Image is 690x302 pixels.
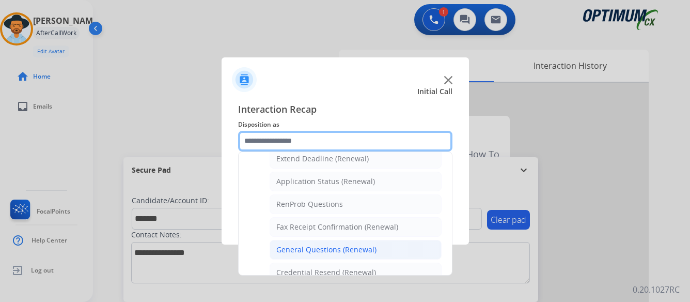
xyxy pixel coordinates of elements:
[276,176,375,187] div: Application Status (Renewal)
[232,67,257,92] img: contactIcon
[238,102,452,118] span: Interaction Recap
[276,154,369,164] div: Extend Deadline (Renewal)
[276,245,377,255] div: General Questions (Renewal)
[238,118,452,131] span: Disposition as
[276,199,343,209] div: RenProb Questions
[276,222,398,232] div: Fax Receipt Confirmation (Renewal)
[417,86,452,97] span: Initial Call
[276,267,376,278] div: Credential Resend (Renewal)
[633,283,680,296] p: 0.20.1027RC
